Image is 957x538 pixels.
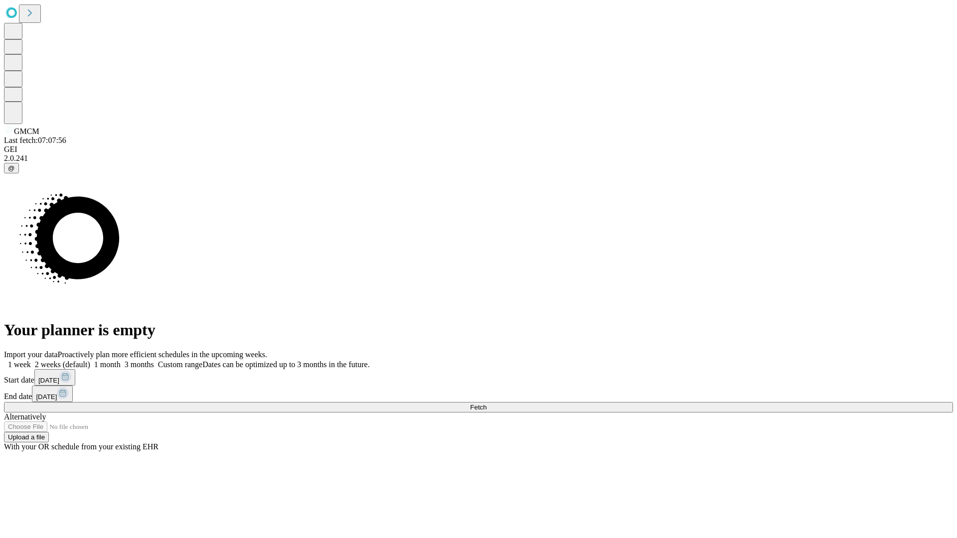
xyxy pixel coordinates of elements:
[4,136,66,144] span: Last fetch: 07:07:56
[36,393,57,401] span: [DATE]
[4,350,58,359] span: Import your data
[4,369,953,386] div: Start date
[4,154,953,163] div: 2.0.241
[125,360,154,369] span: 3 months
[4,321,953,339] h1: Your planner is empty
[4,163,19,173] button: @
[94,360,121,369] span: 1 month
[4,442,159,451] span: With your OR schedule from your existing EHR
[8,360,31,369] span: 1 week
[8,164,15,172] span: @
[4,432,49,442] button: Upload a file
[4,412,46,421] span: Alternatively
[35,360,90,369] span: 2 weeks (default)
[14,127,39,135] span: GMCM
[158,360,202,369] span: Custom range
[34,369,75,386] button: [DATE]
[32,386,73,402] button: [DATE]
[4,386,953,402] div: End date
[470,403,486,411] span: Fetch
[58,350,267,359] span: Proactively plan more efficient schedules in the upcoming weeks.
[4,402,953,412] button: Fetch
[202,360,369,369] span: Dates can be optimized up to 3 months in the future.
[38,377,59,384] span: [DATE]
[4,145,953,154] div: GEI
